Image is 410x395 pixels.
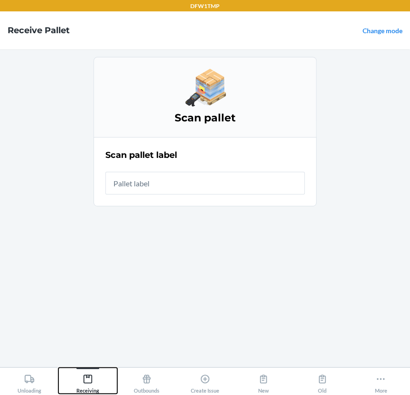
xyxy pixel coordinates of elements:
button: Outbounds [117,367,176,394]
div: Unloading [18,370,41,394]
h4: Receive Pallet [8,24,70,37]
button: Old [293,367,351,394]
div: Outbounds [134,370,159,394]
button: Create Issue [176,367,234,394]
div: New [258,370,269,394]
div: Create Issue [191,370,219,394]
h3: Scan pallet [105,110,305,126]
div: Receiving [76,370,99,394]
button: New [234,367,293,394]
div: More [374,370,387,394]
div: Old [317,370,327,394]
button: Receiving [58,367,117,394]
p: DFW1TMP [190,2,220,10]
a: Change mode [363,27,402,35]
h2: Scan pallet label [105,149,177,161]
input: Pallet label [105,172,305,194]
button: More [352,367,410,394]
